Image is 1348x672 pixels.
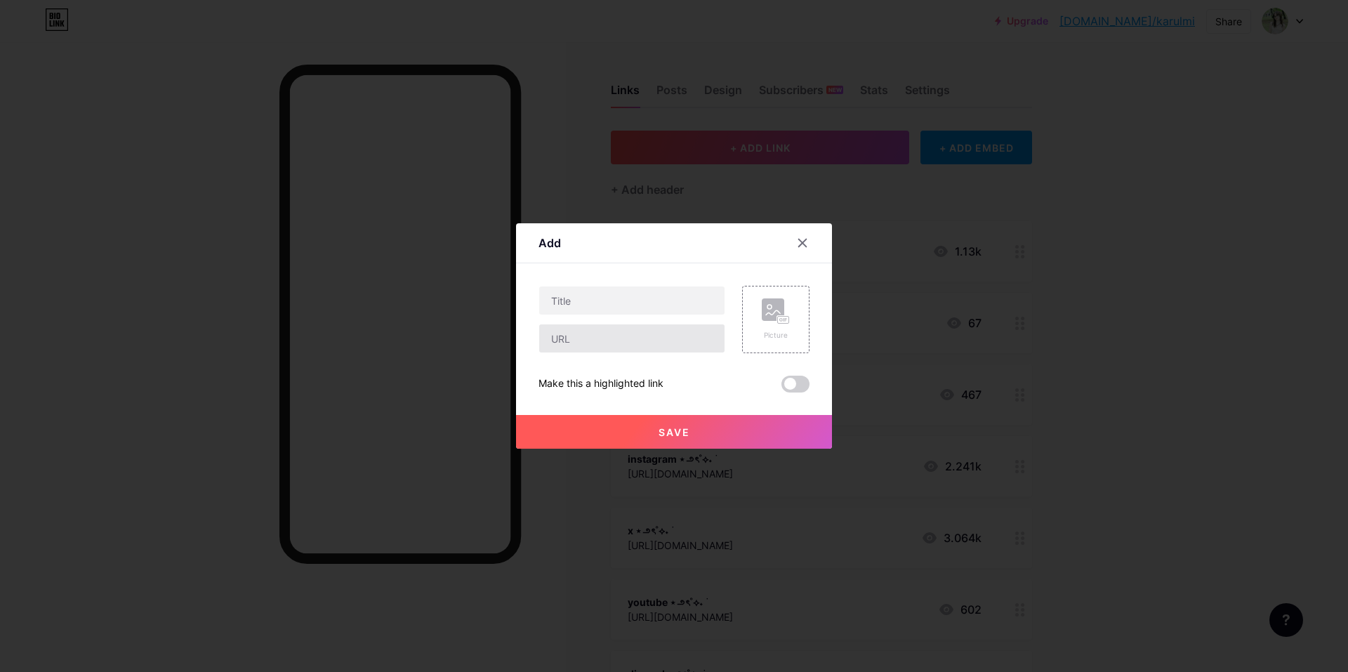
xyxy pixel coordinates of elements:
div: Make this a highlighted link [538,376,663,393]
div: Picture [762,330,790,341]
input: Title [539,286,725,315]
button: Save [516,415,832,449]
div: Add [538,235,561,251]
input: URL [539,324,725,353]
span: Save [659,426,690,438]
